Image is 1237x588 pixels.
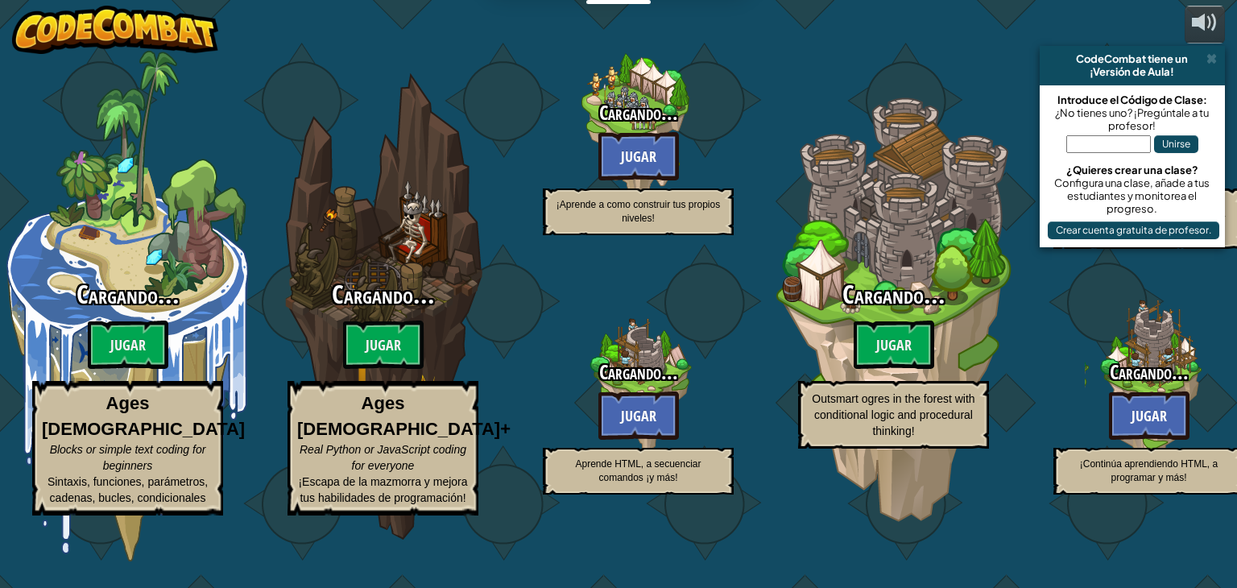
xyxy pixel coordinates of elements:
[1110,358,1189,386] span: Cargando...
[556,199,720,224] span: ¡Aprende a como construir tus propios niveles!
[50,443,206,472] span: Blocks or simple text coding for beginners
[854,321,934,369] btn: Jugar
[599,358,678,386] span: Cargando...
[1185,6,1225,43] button: Ajustar volúmen
[842,277,945,312] span: Cargando...
[812,392,974,437] span: Outsmart ogres in the forest with conditional logic and procedural thinking!
[297,393,511,438] strong: Ages [DEMOGRAPHIC_DATA]+
[1048,222,1219,239] button: Crear cuenta gratuita de profesor.
[343,321,424,369] btn: Jugar
[766,51,1021,561] div: Complete previous world to unlock
[1080,458,1218,483] span: ¡Continúa aprendiendo HTML, a programar y más!
[298,475,467,504] span: ¡Escapa de la mazmorra y mejora tus habilidades de programación!
[1154,135,1198,153] button: Unirse
[1048,93,1217,106] div: Introduce el Código de Clase:
[598,391,679,440] btn: Jugar
[1048,164,1217,176] div: ¿Quieres crear una clase?
[598,132,679,180] btn: Jugar
[1048,176,1217,215] div: Configura una clase, añade a tus estudiantes y monitorea el progreso.
[575,458,701,483] span: Aprende HTML, a secuenciar comandos ¡y más!
[88,321,168,369] btn: Jugar
[1109,391,1189,440] btn: Jugar
[511,259,766,515] div: Complete previous world to unlock
[599,99,678,126] span: Cargando...
[12,6,218,54] img: CodeCombat - Learn how to code by playing a game
[1048,106,1217,132] div: ¿No tienes uno? ¡Pregúntale a tu profesor!
[332,277,435,312] span: Cargando...
[77,277,180,312] span: Cargando...
[1046,65,1218,78] div: ¡Versión de Aula!
[1046,52,1218,65] div: CodeCombat tiene un
[300,443,466,472] span: Real Python or JavaScript coding for everyone
[42,393,245,438] strong: Ages [DEMOGRAPHIC_DATA]
[255,51,511,561] div: Complete previous world to unlock
[48,475,208,504] span: Sintaxis, funciones, parámetros, cadenas, bucles, condicionales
